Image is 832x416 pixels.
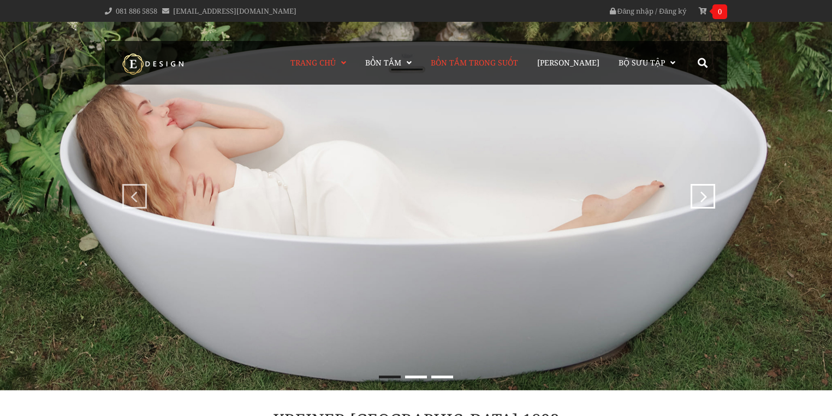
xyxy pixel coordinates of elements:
[125,184,139,198] div: prev
[173,6,296,16] a: [EMAIL_ADDRESS][DOMAIN_NAME]
[285,41,354,85] a: Trang chủ
[290,57,336,68] span: Trang chủ
[113,53,195,75] img: logo Kreiner Germany - Edesign Interior
[529,41,608,85] a: [PERSON_NAME]
[655,6,657,16] span: /
[619,57,665,68] span: Bộ Sưu Tập
[712,4,727,19] span: 0
[610,41,684,85] a: Bộ Sưu Tập
[693,184,707,198] div: next
[116,6,157,16] a: 081 886 5858
[423,41,526,85] a: Bồn Tắm Trong Suốt
[431,57,518,68] span: Bồn Tắm Trong Suốt
[357,41,420,85] a: Bồn Tắm
[365,57,401,68] span: Bồn Tắm
[537,57,599,68] span: [PERSON_NAME]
